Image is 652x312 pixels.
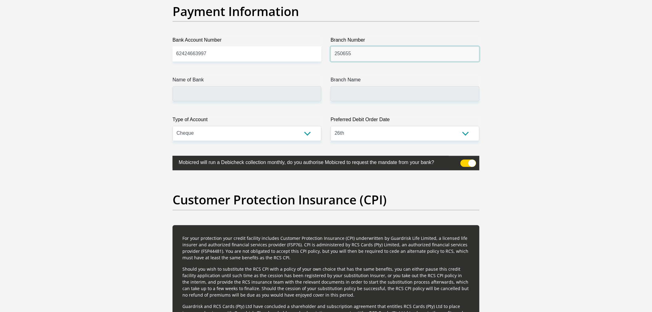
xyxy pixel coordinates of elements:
input: Branch Name [331,86,479,101]
label: Mobicred will run a Debicheck collection monthly, do you authorise Mobicred to request the mandat... [173,156,449,168]
label: Preferred Debit Order Date [331,116,479,126]
p: Should you wish to substitute the RCS CPI with a policy of your own choice that has the same bene... [182,266,470,298]
label: Branch Number [331,37,479,47]
label: Branch Name [331,76,479,86]
input: Branch Number [331,47,479,62]
label: Bank Account Number [173,37,321,47]
input: Bank Account Number [173,47,321,62]
label: Type of Account [173,116,321,126]
p: For your protection your credit facility includes Customer Protection Insurance (CPI) underwritte... [182,235,470,261]
h2: Customer Protection Insurance (CPI) [173,193,479,207]
label: Name of Bank [173,76,321,86]
h2: Payment Information [173,4,479,19]
input: Name of Bank [173,86,321,101]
